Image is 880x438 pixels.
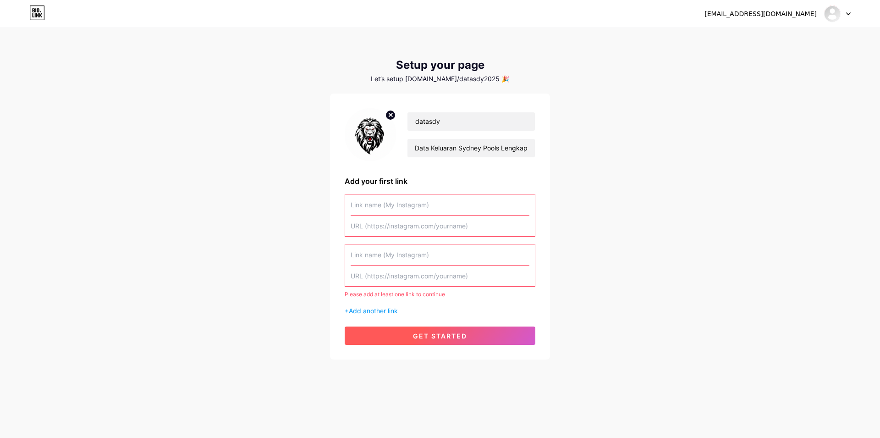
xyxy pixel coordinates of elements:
[351,266,529,286] input: URL (https://instagram.com/yourname)
[345,176,535,187] div: Add your first link
[345,306,535,316] div: +
[351,244,529,265] input: Link name (My Instagram)
[345,327,535,345] button: get started
[351,216,529,236] input: URL (https://instagram.com/yourname)
[407,139,535,157] input: bio
[704,9,817,19] div: [EMAIL_ADDRESS][DOMAIN_NAME]
[345,108,396,161] img: profile pic
[330,75,550,83] div: Let’s setup [DOMAIN_NAME]/datasdy2025 🎉
[330,59,550,72] div: Setup your page
[824,5,841,22] img: datasdy2025
[349,307,398,315] span: Add another link
[351,194,529,215] input: Link name (My Instagram)
[345,290,535,299] div: Please add at least one link to continue
[407,112,535,131] input: Your name
[413,332,467,340] span: get started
